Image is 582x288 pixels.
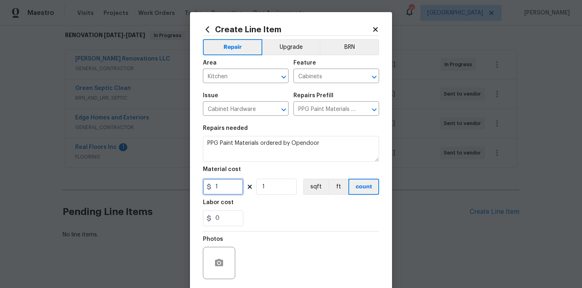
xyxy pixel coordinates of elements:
h5: Repairs Prefill [293,93,333,98]
button: count [348,179,379,195]
textarea: PPG Paint Materials ordered by Opendoor [203,136,379,162]
button: ft [328,179,348,195]
h2: Create Line Item [203,25,372,34]
button: sqft [303,179,328,195]
h5: Repairs needed [203,125,248,131]
h5: Feature [293,60,316,66]
button: Open [369,71,380,83]
h5: Material cost [203,167,241,172]
h5: Labor cost [203,200,234,205]
h5: Area [203,60,217,66]
button: BRN [320,39,379,55]
h5: Issue [203,93,218,98]
button: Upgrade [262,39,320,55]
button: Open [369,104,380,115]
button: Open [278,104,289,115]
button: Open [278,71,289,83]
h5: Photos [203,236,223,242]
button: Repair [203,39,262,55]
